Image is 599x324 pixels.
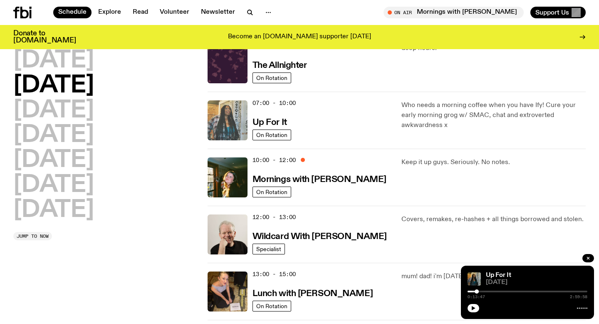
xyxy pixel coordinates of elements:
[252,232,387,241] h3: Wildcard With [PERSON_NAME]
[252,61,307,70] h3: The Allnighter
[256,246,281,252] span: Specialist
[13,49,94,72] button: [DATE]
[196,7,240,18] a: Newsletter
[252,301,291,312] a: On Rotation
[252,130,291,140] a: On Rotation
[208,100,248,140] img: Ify - a Brown Skin girl with black braided twists, looking up to the side with her tongue stickin...
[252,118,287,127] h3: Up For It
[384,7,524,18] button: On AirMornings with [PERSON_NAME]
[252,117,287,127] a: Up For It
[401,100,586,130] p: Who needs a morning coffee when you have Ify! Cure your early morning grog w/ SMAC, chat and extr...
[13,74,94,97] button: [DATE]
[252,231,387,241] a: Wildcard With [PERSON_NAME]
[486,279,587,286] span: [DATE]
[252,99,296,107] span: 07:00 - 10:00
[256,189,287,195] span: On Rotation
[252,72,291,83] a: On Rotation
[256,132,287,138] span: On Rotation
[486,272,511,279] a: Up For It
[13,199,94,222] button: [DATE]
[13,30,76,44] h3: Donate to [DOMAIN_NAME]
[530,7,586,18] button: Support Us
[13,174,94,197] button: [DATE]
[13,149,94,172] button: [DATE]
[17,234,49,238] span: Jump to now
[252,60,307,70] a: The Allnighter
[252,270,296,278] span: 13:00 - 15:00
[256,303,287,309] span: On Rotation
[128,7,153,18] a: Read
[252,187,291,197] a: On Rotation
[208,214,248,254] img: Stuart is smiling charmingly, wearing a black t-shirt against a stark white background.
[13,124,94,147] button: [DATE]
[155,7,194,18] a: Volunteer
[252,288,373,298] a: Lunch with [PERSON_NAME]
[53,7,92,18] a: Schedule
[252,289,373,298] h3: Lunch with [PERSON_NAME]
[468,272,481,286] img: Ify - a Brown Skin girl with black braided twists, looking up to the side with her tongue stickin...
[252,174,386,184] a: Mornings with [PERSON_NAME]
[570,295,587,299] span: 2:59:58
[468,295,485,299] span: 0:13:47
[13,232,52,240] button: Jump to now
[252,244,285,254] a: Specialist
[13,99,94,122] button: [DATE]
[401,157,586,167] p: Keep it up guys. Seriously. No notes.
[401,214,586,224] p: Covers, remakes, re-hashes + all things borrowed and stolen.
[252,156,296,164] span: 10:00 - 12:00
[256,75,287,81] span: On Rotation
[535,9,569,16] span: Support Us
[401,272,586,282] p: mum! dad! i'm [DATE] lunch!
[208,157,248,197] img: Freya smiles coyly as she poses for the image.
[208,272,248,312] img: SLC lunch cover
[228,33,371,41] p: Become an [DOMAIN_NAME] supporter [DATE]
[93,7,126,18] a: Explore
[252,213,296,221] span: 12:00 - 13:00
[252,175,386,184] h3: Mornings with [PERSON_NAME]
